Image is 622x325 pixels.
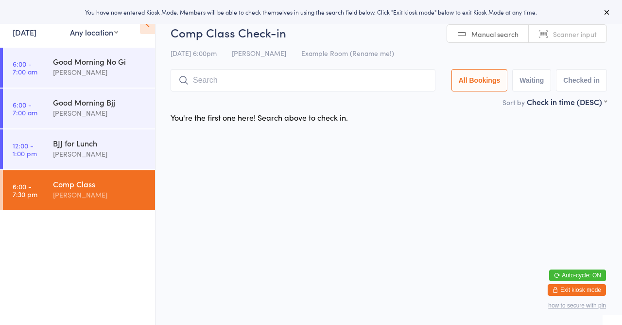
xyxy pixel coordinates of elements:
[171,69,435,91] input: Search
[556,69,607,91] button: Checked in
[232,48,286,58] span: [PERSON_NAME]
[171,24,607,40] h2: Comp Class Check-in
[171,112,348,123] div: You're the first one here! Search above to check in.
[548,302,606,309] button: how to secure with pin
[53,189,147,200] div: [PERSON_NAME]
[471,29,518,39] span: Manual search
[553,29,597,39] span: Scanner input
[451,69,508,91] button: All Bookings
[548,284,606,296] button: Exit kiosk mode
[171,48,217,58] span: [DATE] 6:00pm
[3,170,155,210] a: 6:00 -7:30 pmComp Class[PERSON_NAME]
[53,179,147,189] div: Comp Class
[13,60,37,75] time: 6:00 - 7:00 am
[53,138,147,148] div: BJJ for Lunch
[53,148,147,160] div: [PERSON_NAME]
[13,142,37,157] time: 12:00 - 1:00 pm
[527,96,607,107] div: Check in time (DESC)
[3,129,155,169] a: 12:00 -1:00 pmBJJ for Lunch[PERSON_NAME]
[13,101,37,116] time: 6:00 - 7:00 am
[70,27,118,37] div: Any location
[549,270,606,281] button: Auto-cycle: ON
[13,182,37,198] time: 6:00 - 7:30 pm
[3,48,155,88] a: 6:00 -7:00 amGood Morning No Gi[PERSON_NAME]
[301,48,394,58] span: Example Room (Rename me!)
[53,97,147,108] div: Good Morning Bjj
[13,27,36,37] a: [DATE]
[512,69,551,91] button: Waiting
[16,8,606,16] div: You have now entered Kiosk Mode. Members will be able to check themselves in using the search fie...
[53,67,147,78] div: [PERSON_NAME]
[53,108,147,119] div: [PERSON_NAME]
[53,56,147,67] div: Good Morning No Gi
[502,97,525,107] label: Sort by
[3,89,155,128] a: 6:00 -7:00 amGood Morning Bjj[PERSON_NAME]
